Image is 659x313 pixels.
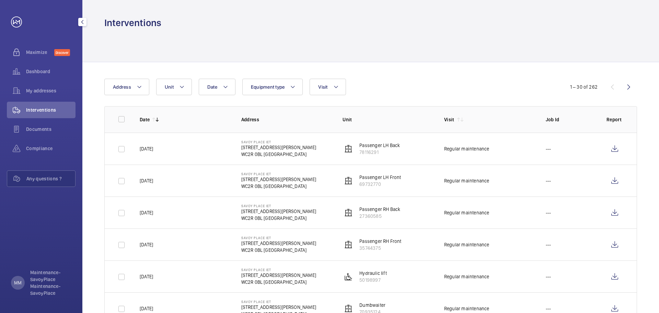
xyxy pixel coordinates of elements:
span: Date [207,84,217,90]
p: Address [241,116,332,123]
p: [DATE] [140,273,153,280]
img: elevator.svg [344,241,352,249]
p: Passenger RH Front [359,238,401,245]
span: Compliance [26,145,76,152]
p: [STREET_ADDRESS][PERSON_NAME] [241,272,316,279]
p: --- [546,177,551,184]
div: Regular maintenance [444,241,489,248]
span: My addresses [26,87,76,94]
p: WC2R 0BL [GEOGRAPHIC_DATA] [241,279,316,286]
p: [DATE] [140,209,153,216]
p: Maintenance-SavoyPlace Maintenance-SavoyPlace [30,269,71,297]
p: [STREET_ADDRESS][PERSON_NAME] [241,304,316,311]
span: Any questions ? [26,175,75,182]
p: [DATE] [140,177,153,184]
p: WC2R 0BL [GEOGRAPHIC_DATA] [241,183,316,190]
p: [DATE] [140,241,153,248]
img: elevator.svg [344,304,352,313]
p: [DATE] [140,145,153,152]
img: platform_lift.svg [344,272,352,281]
img: elevator.svg [344,177,352,185]
h1: Interventions [104,16,161,29]
p: --- [546,305,551,312]
p: [STREET_ADDRESS][PERSON_NAME] [241,240,316,247]
button: Address [104,79,149,95]
p: Savoy Place IET [241,300,316,304]
span: Equipment type [251,84,285,90]
p: Date [140,116,150,123]
div: Regular maintenance [444,209,489,216]
p: [STREET_ADDRESS][PERSON_NAME] [241,176,316,183]
div: 1 – 30 of 262 [570,83,598,90]
p: Savoy Place IET [241,140,316,144]
p: WC2R 0BL [GEOGRAPHIC_DATA] [241,247,316,254]
span: Interventions [26,107,76,113]
p: --- [546,241,551,248]
p: --- [546,145,551,152]
div: Regular maintenance [444,305,489,312]
p: MM [14,279,22,286]
button: Unit [156,79,192,95]
p: 50198997 [359,277,387,283]
p: 78116291 [359,149,400,156]
p: --- [546,273,551,280]
div: Regular maintenance [444,145,489,152]
p: Report [606,116,623,123]
button: Date [199,79,235,95]
p: --- [546,209,551,216]
span: Unit [165,84,174,90]
img: elevator.svg [344,209,352,217]
p: [DATE] [140,305,153,312]
div: Regular maintenance [444,177,489,184]
p: Unit [343,116,433,123]
p: [STREET_ADDRESS][PERSON_NAME] [241,208,316,215]
img: elevator.svg [344,145,352,153]
p: Hydraulic lift [359,270,387,277]
span: Dashboard [26,68,76,75]
p: 27360585 [359,213,400,220]
p: Passenger RH Back [359,206,400,213]
button: Equipment type [242,79,303,95]
p: 69732770 [359,181,401,188]
p: WC2R 0BL [GEOGRAPHIC_DATA] [241,151,316,158]
p: [STREET_ADDRESS][PERSON_NAME] [241,144,316,151]
span: Address [113,84,131,90]
span: Maximize [26,49,54,56]
p: 35744375 [359,245,401,251]
p: Dumbwaiter [359,302,385,309]
p: Savoy Place IET [241,236,316,240]
span: Visit [318,84,327,90]
button: Visit [310,79,346,95]
p: Savoy Place IET [241,268,316,272]
p: Passenger LH Front [359,174,401,181]
p: Job Id [546,116,596,123]
div: Regular maintenance [444,273,489,280]
p: WC2R 0BL [GEOGRAPHIC_DATA] [241,215,316,222]
p: Savoy Place IET [241,204,316,208]
p: Visit [444,116,454,123]
span: Documents [26,126,76,133]
p: Savoy Place IET [241,172,316,176]
p: Passenger LH Back [359,142,400,149]
span: Discover [54,49,70,56]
